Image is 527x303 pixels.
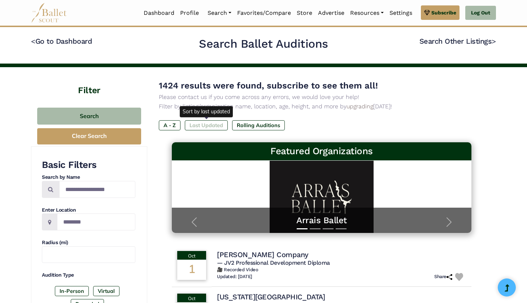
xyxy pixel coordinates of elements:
button: Slide 4 [336,225,347,233]
code: < [31,36,35,46]
h2: Search Ballet Auditions [199,36,328,52]
h4: Audition Type [42,272,135,279]
h4: Radius (mi) [42,239,135,246]
h4: [US_STATE][GEOGRAPHIC_DATA] [217,292,325,302]
input: Location [57,213,135,230]
h4: Filter [31,67,147,97]
button: Slide 3 [323,225,334,233]
a: Settings [387,5,415,21]
div: Sort by last updated [180,106,233,117]
p: Filter by listing/organization name, location, age, height, and more by [DATE]! [159,102,484,111]
a: Arrais Ballet [179,215,464,226]
h4: Enter Location [42,207,135,214]
button: Search [37,108,141,125]
a: Search Other Listings> [419,37,496,46]
span: Subscribe [431,9,456,17]
input: Search by names... [59,181,135,198]
label: A - Z [159,120,180,130]
a: Advertise [315,5,347,21]
a: Dashboard [141,5,177,21]
button: Slide 1 [297,225,308,233]
h4: Search by Name [42,174,135,181]
a: <Go to Dashboard [31,37,92,46]
h4: [PERSON_NAME] Company [217,250,309,259]
button: Clear Search [37,128,141,144]
a: upgrading [347,103,373,110]
a: Store [294,5,315,21]
a: Subscribe [421,5,460,20]
label: Virtual [93,286,119,296]
a: Profile [177,5,202,21]
div: Oct [177,294,206,302]
a: Search [205,5,234,21]
a: Resources [347,5,387,21]
div: 1 [177,260,206,280]
p: Please contact us if you come across any errors, we would love your help! [159,92,484,102]
img: gem.svg [424,9,430,17]
h3: Basic Filters [42,159,135,171]
label: Last Updated [185,120,228,130]
h6: Share [434,274,452,280]
a: Log Out [465,6,496,20]
code: > [492,36,496,46]
a: Favorites/Compare [234,5,294,21]
button: Slide 2 [310,225,321,233]
div: Oct [177,251,206,260]
label: Rolling Auditions [232,120,285,130]
h6: Updated: [DATE] [217,274,252,280]
span: 1424 results were found, subscribe to see them all! [159,81,378,91]
h6: 🎥 Recorded Video [217,267,466,273]
h3: Featured Organizations [178,145,466,157]
label: In-Person [55,286,89,296]
span: — JV2 Professional Development Diploma [217,259,330,266]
